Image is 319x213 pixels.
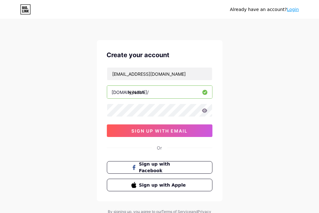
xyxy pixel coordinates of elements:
div: Create your account [107,50,212,60]
button: Sign up with Apple [107,179,212,191]
span: sign up with email [131,128,188,134]
div: Or [157,145,162,151]
span: Sign up with Apple [139,182,188,188]
div: [DOMAIN_NAME]/ [112,89,149,96]
button: Sign up with Facebook [107,161,212,174]
button: sign up with email [107,124,212,137]
input: Email [107,68,212,80]
input: username [107,86,212,98]
span: Sign up with Facebook [139,161,188,174]
div: Already have an account? [230,6,299,13]
a: Login [287,7,299,12]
